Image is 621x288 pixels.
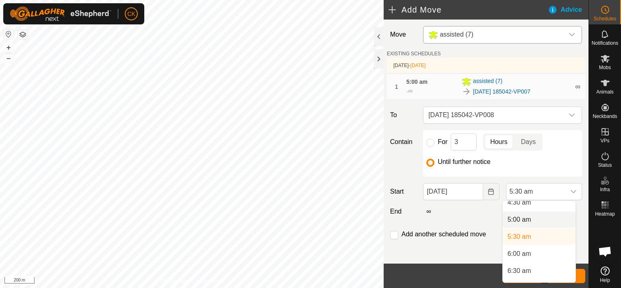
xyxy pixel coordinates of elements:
[508,232,531,242] span: 5:30 am
[503,229,575,245] li: 5:30 am
[473,77,502,87] span: assisted (7)
[387,107,420,124] label: To
[389,5,548,15] h2: Add Move
[408,87,413,94] span: ∞
[564,107,580,123] div: dropdown trigger
[589,263,621,286] a: Help
[596,89,614,94] span: Animals
[593,239,617,264] div: Open chat
[200,277,224,285] a: Contact Us
[503,194,575,211] li: 4:30 am
[387,50,441,57] label: EXISTING SCHEDULES
[548,5,588,15] div: Advice
[127,10,135,18] span: CK
[521,137,536,147] span: Days
[18,30,28,39] button: Map Layers
[4,29,13,39] button: Reset Map
[425,26,564,43] span: assisted
[592,41,618,46] span: Notifications
[438,159,491,165] label: Until further notice
[600,187,610,192] span: Infra
[506,183,565,200] span: 5:30 am
[508,215,531,225] span: 5:00 am
[410,63,426,68] span: [DATE]
[425,107,564,123] span: 2025-08-11 185042-VP008
[462,87,471,96] img: To
[387,26,420,44] label: Move
[423,208,434,215] label: ∞
[564,26,580,43] div: dropdown trigger
[406,79,428,85] span: 5:00 am
[4,43,13,52] button: +
[600,278,610,283] span: Help
[503,212,575,228] li: 5:00 am
[402,231,486,238] label: Add another scheduled move
[387,137,420,147] label: Contain
[440,31,473,38] span: assisted (7)
[595,212,615,216] span: Heatmap
[395,83,398,90] span: 1
[503,263,575,279] li: 6:30 am
[483,183,499,200] button: Choose Date
[438,139,447,145] label: For
[387,187,420,196] label: Start
[599,65,611,70] span: Mobs
[409,63,426,68] span: -
[508,249,531,259] span: 6:00 am
[490,137,508,147] span: Hours
[473,87,530,96] a: [DATE] 185042-VP007
[575,83,580,91] span: ∞
[508,198,531,207] span: 4:30 am
[393,63,409,68] span: [DATE]
[387,207,420,216] label: End
[598,163,612,168] span: Status
[503,246,575,262] li: 6:00 am
[4,53,13,63] button: –
[565,183,582,200] div: dropdown trigger
[508,266,531,276] span: 6:30 am
[160,277,190,285] a: Privacy Policy
[600,138,609,143] span: VPs
[593,16,616,21] span: Schedules
[406,86,413,96] div: -
[593,114,617,119] span: Neckbands
[10,7,111,21] img: Gallagher Logo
